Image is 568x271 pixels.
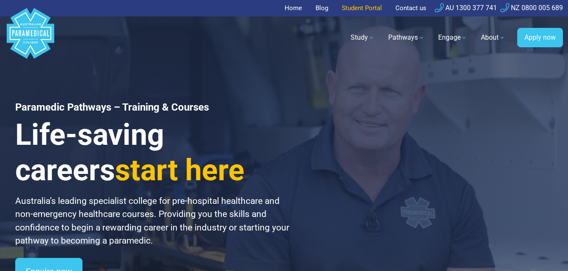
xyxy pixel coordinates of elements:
a: Engage [433,26,472,49]
a: NZ 0800 005 689 [500,4,563,12]
span: start here [115,153,244,187]
h3: Life-saving careers [15,117,294,188]
a: Australian Paramedical College [5,16,56,59]
p: Australia’s leading specialist college for pre-hospital healthcare and non-emergency healthcare c... [15,195,294,248]
h1: Paramedic Pathways – Training & Courses [15,101,294,114]
a: Apply now [517,28,563,47]
a: AU 1300 377 741 [435,4,497,12]
a: Study [346,26,380,49]
a: Pathways [383,26,430,49]
a: About [476,26,510,49]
